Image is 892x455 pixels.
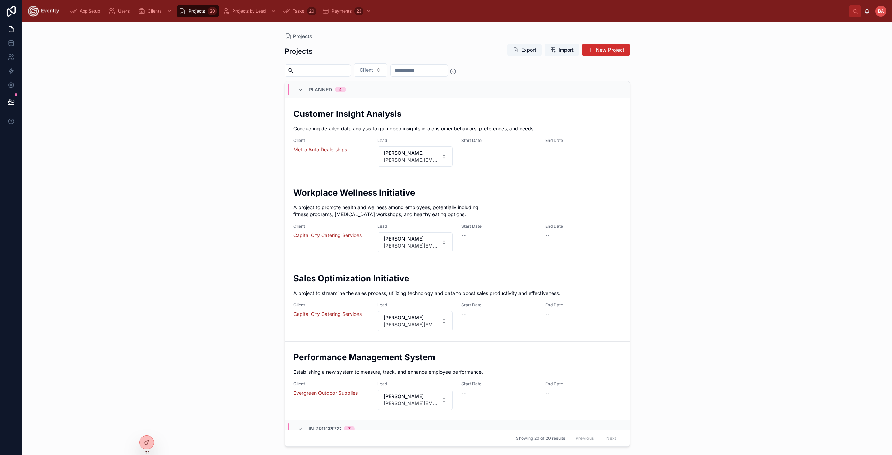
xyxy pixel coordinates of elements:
[878,8,884,14] span: BA
[378,232,453,252] button: Select Button
[293,146,347,153] a: Metro Auto Dealerships
[293,125,621,132] span: Conducting detailed data analysis to gain deep insights into customer behaviors, preferences, and...
[28,6,59,17] img: App logo
[293,311,362,318] a: Capital City Catering Services
[545,389,549,396] span: --
[309,86,332,93] span: Planned
[461,232,466,239] span: --
[377,302,453,308] span: Lead
[354,63,387,77] button: Select Button
[285,46,313,56] h1: Projects
[293,204,621,218] span: A project to promote health and wellness among employees, potentially including fitness programs,...
[377,223,453,229] span: Lead
[545,381,621,387] span: End Date
[339,87,342,92] div: 4
[384,242,438,249] span: [PERSON_NAME][EMAIL_ADDRESS][PERSON_NAME][DOMAIN_NAME]
[285,341,630,420] a: Performance Management SystemEstablishing a new system to measure, track, and enhance employee pe...
[332,8,352,14] span: Payments
[208,7,217,15] div: 20
[232,8,266,14] span: Projects by Lead
[106,5,134,17] a: Users
[384,400,438,407] span: [PERSON_NAME][EMAIL_ADDRESS][PERSON_NAME][DOMAIN_NAME]
[461,302,537,308] span: Start Date
[148,8,161,14] span: Clients
[378,146,453,167] button: Select Button
[285,33,312,40] a: Projects
[545,232,549,239] span: --
[118,8,130,14] span: Users
[545,302,621,308] span: End Date
[545,44,579,56] button: Import
[582,44,630,56] button: New Project
[80,8,100,14] span: App Setup
[309,425,341,432] span: In Progress
[136,5,175,17] a: Clients
[516,435,565,441] span: Showing 20 of 20 results
[293,273,621,284] h2: Sales Optimization Initiative
[461,223,537,229] span: Start Date
[384,157,438,164] span: [PERSON_NAME][EMAIL_ADDRESS][PERSON_NAME][DOMAIN_NAME]
[360,67,373,74] span: Client
[293,108,621,120] h2: Customer Insight Analysis
[545,311,549,318] span: --
[293,381,369,387] span: Client
[461,311,466,318] span: --
[293,33,312,40] span: Projects
[293,290,621,297] span: A project to streamline the sales process, utilizing technology and data to boost sales productiv...
[559,46,574,53] span: Import
[285,98,630,177] a: Customer Insight AnalysisConducting detailed data analysis to gain deep insights into customer be...
[68,5,105,17] a: App Setup
[461,146,466,153] span: --
[461,381,537,387] span: Start Date
[293,138,369,143] span: Client
[378,311,453,331] button: Select Button
[285,177,630,263] a: Workplace Wellness InitiativeA project to promote health and wellness among employees, potentiall...
[285,263,630,341] a: Sales Optimization InitiativeA project to streamline the sales process, utilizing technology and ...
[378,390,453,410] button: Select Button
[281,5,318,17] a: Tasks20
[177,5,219,17] a: Projects20
[384,314,438,321] span: [PERSON_NAME]
[293,351,621,363] h2: Performance Management System
[293,302,369,308] span: Client
[293,369,621,376] span: Establishing a new system to measure, track, and enhance employee performance.
[221,5,279,17] a: Projects by Lead
[293,187,621,198] h2: Workplace Wellness Initiative
[307,7,316,15] div: 20
[354,7,363,15] div: 23
[320,5,375,17] a: Payments23
[545,223,621,229] span: End Date
[384,150,438,157] span: [PERSON_NAME]
[348,426,351,432] div: 7
[461,138,537,143] span: Start Date
[461,389,466,396] span: --
[189,8,205,14] span: Projects
[293,232,362,239] a: Capital City Catering Services
[64,3,849,19] div: scrollable content
[293,223,369,229] span: Client
[384,393,438,400] span: [PERSON_NAME]
[377,138,453,143] span: Lead
[545,138,621,143] span: End Date
[377,381,453,387] span: Lead
[384,321,438,328] span: [PERSON_NAME][EMAIL_ADDRESS][PERSON_NAME][DOMAIN_NAME]
[507,44,542,56] button: Export
[545,146,549,153] span: --
[384,235,438,242] span: [PERSON_NAME]
[293,8,304,14] span: Tasks
[293,389,358,396] a: Evergreen Outdoor Supplies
